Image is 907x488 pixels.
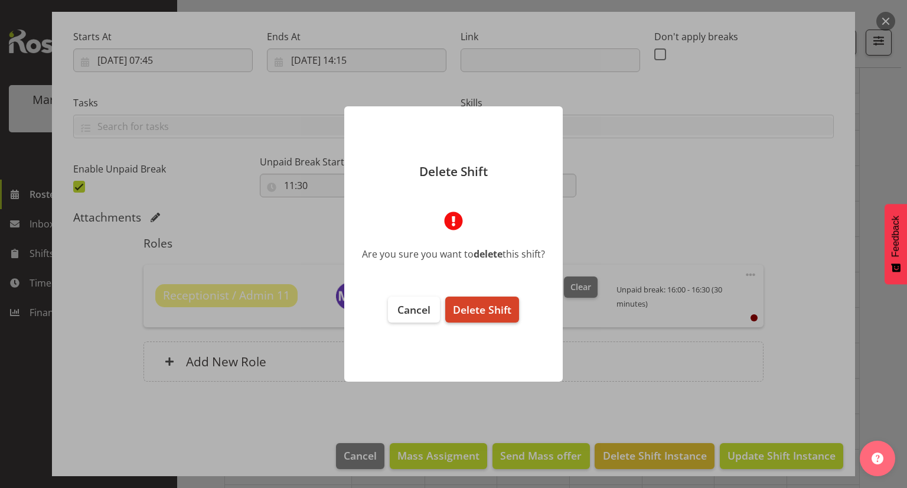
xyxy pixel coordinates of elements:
span: Feedback [890,216,901,257]
span: Cancel [397,302,430,317]
span: Delete Shift [453,302,511,317]
img: help-xxl-2.png [872,453,883,464]
button: Delete Shift [445,297,519,323]
button: Feedback - Show survey [885,204,907,284]
p: Delete Shift [356,165,551,178]
b: delete [474,248,503,261]
div: Are you sure you want to this shift? [362,247,545,261]
button: Cancel [388,297,440,323]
